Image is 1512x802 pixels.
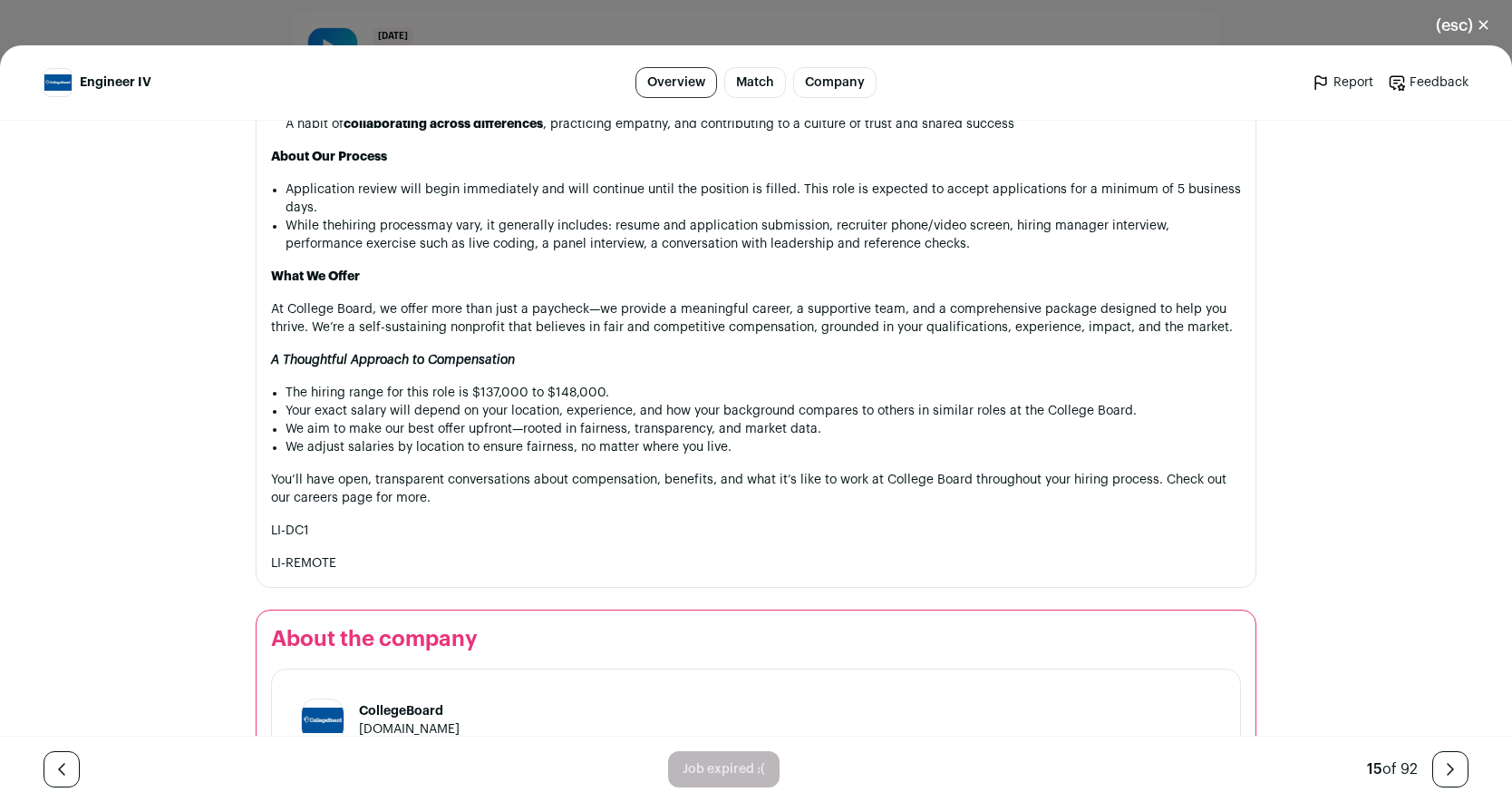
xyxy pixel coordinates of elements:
div: of 92 [1367,758,1418,780]
a: hiring process [342,220,427,232]
a: [DOMAIN_NAME] [359,723,460,736]
li: We aim to make our best offer upfront—rooted in fairness, transparency, and market data. [286,420,1241,438]
button: Close modal [1414,5,1512,45]
a: Feedback [1388,73,1468,92]
li: The hiring range for this role is $137,000 to $148,000. [286,384,1241,402]
li: Your exact salary will depend on your location, experience, and how your background compares to o... [286,402,1241,420]
a: Overview [635,67,717,98]
span: Engineer IV [80,73,151,92]
img: cfb52ba93b836423ba4ae497992f271ff790f3b51a850b980c6490f462c3f813.jpg [302,708,344,733]
strong: About Our Process [271,151,387,163]
strong: What We Offer [271,270,360,283]
li: We adjust salaries by location to ensure fairness, no matter where you live. [286,438,1241,456]
h1: LI-DC1 [271,522,1241,540]
span: 15 [1367,762,1382,777]
a: Company [793,67,877,98]
p: You’ll have open, transparent conversations about compensation, benefits, and what it’s like to w... [271,471,1241,507]
li: A habit of , practicing empathy, and contributing to a culture of trust and shared success [286,115,1241,133]
a: Report [1312,73,1373,92]
li: Application review will begin immediately and will continue until the position is filled. This ro... [286,181,1241,217]
strong: collaborating across differences [344,118,543,131]
p: At College Board, we offer more than just a paycheck—we provide a meaningful career, a supportive... [271,300,1241,337]
li: While the may vary, it generally includes: resume and application submission, recruiter phone/vid... [286,217,1241,253]
h1: CollegeBoard [359,702,460,720]
em: A Thoughtful Approach to Compensation [271,354,515,367]
a: Match [724,67,786,98]
h1: LI-REMOTE [271,554,1241,572]
img: cfb52ba93b836423ba4ae497992f271ff790f3b51a850b980c6490f462c3f813.jpg [44,74,72,91]
h2: About the company [271,625,1241,654]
